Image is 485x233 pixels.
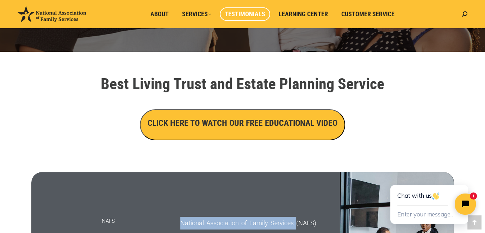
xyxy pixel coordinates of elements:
a: Learning Center [274,7,333,21]
a: About [145,7,174,21]
img: National Association of Family Services [18,6,86,22]
a: Customer Service [336,7,399,21]
a: CLICK HERE TO WATCH OUR FREE EDUCATIONAL VIDEO [140,120,345,127]
span: About [150,10,169,18]
span: Customer Service [341,10,394,18]
h3: CLICK HERE TO WATCH OUR FREE EDUCATIONAL VIDEO [148,117,337,129]
p: NAFS [102,215,163,227]
span: Testimonials [225,10,265,18]
span: Services [182,10,211,18]
h1: Best Living Trust and Estate Planning Service [45,76,440,92]
span: Learning Center [279,10,328,18]
iframe: Tidio Chat [374,162,485,233]
a: Testimonials [220,7,270,21]
button: CLICK HERE TO WATCH OUR FREE EDUCATIONAL VIDEO [140,109,345,140]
